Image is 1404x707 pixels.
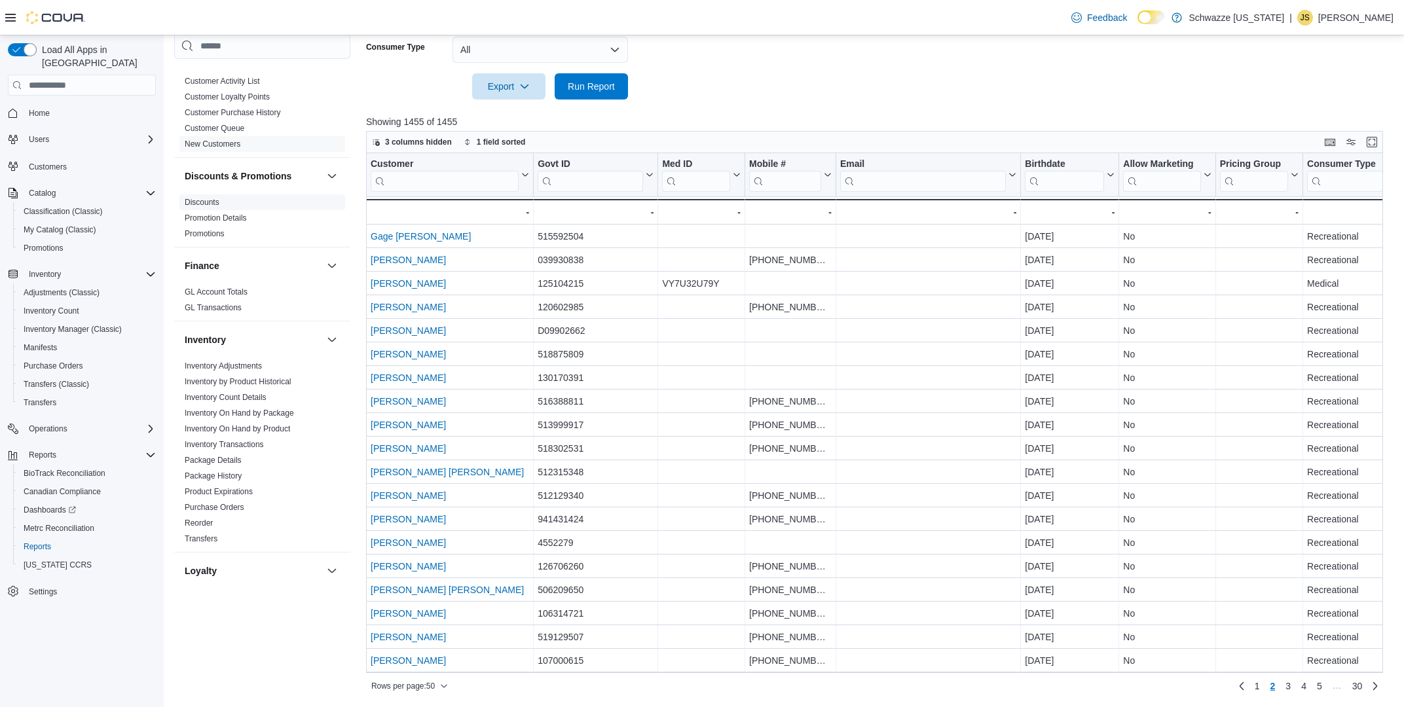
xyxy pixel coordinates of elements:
a: Gage [PERSON_NAME] [371,231,471,242]
button: Inventory Count [13,302,161,320]
div: - [370,204,529,220]
button: Canadian Compliance [13,482,161,501]
div: Consumer Type [1307,158,1383,171]
div: Mobile # [749,158,821,192]
button: Operations [24,421,73,437]
button: Adjustments (Classic) [13,283,161,302]
button: Finance [185,259,322,272]
a: Inventory Count Details [185,393,267,402]
a: New Customers [185,139,240,149]
div: [DATE] [1025,323,1115,338]
div: Discounts & Promotions [174,194,350,247]
div: 518875809 [538,346,654,362]
button: Inventory Manager (Classic) [13,320,161,338]
button: Catalog [3,184,161,202]
div: Customer URL [371,158,519,192]
div: - [662,204,741,220]
span: Inventory [24,266,156,282]
button: Reports [24,447,62,463]
div: Recreational [1307,441,1394,456]
div: - [1307,204,1394,220]
span: Package History [185,471,242,481]
div: 130170391 [538,370,654,386]
p: Showing 1455 of 1455 [366,115,1394,128]
div: Allow Marketing [1123,158,1200,192]
button: Users [3,130,161,149]
div: - [840,204,1016,220]
div: Med ID [662,158,730,171]
span: My Catalog (Classic) [18,222,156,238]
a: Inventory On Hand by Product [185,424,290,433]
div: 518302531 [538,441,654,456]
a: Transfers [185,534,217,543]
span: Inventory Transactions [185,439,264,450]
a: Package History [185,471,242,480]
a: Promotions [18,240,69,256]
div: No [1123,299,1211,315]
div: No [1123,417,1211,433]
span: Inventory On Hand by Package [185,408,294,418]
div: Recreational [1307,417,1394,433]
button: Keyboard shortcuts [1322,134,1338,150]
span: Inventory [29,269,61,280]
div: [DATE] [1025,441,1115,456]
a: Page 30 of 30 [1347,676,1368,697]
span: BioTrack Reconciliation [24,468,105,479]
span: Purchase Orders [18,358,156,374]
button: All [453,37,628,63]
span: Canadian Compliance [18,484,156,499]
a: Manifests [18,340,62,355]
a: Customer Queue [185,124,244,133]
span: Customer Queue [185,123,244,134]
div: [DATE] [1025,393,1115,409]
a: Inventory Count [18,303,84,319]
div: [PHONE_NUMBER] [749,441,832,456]
a: [PERSON_NAME] [371,632,446,642]
a: Dashboards [13,501,161,519]
a: Customers [24,159,72,175]
a: Purchase Orders [185,503,244,512]
button: Operations [3,420,161,438]
span: Adjustments (Classic) [24,287,100,298]
span: Reports [18,539,156,554]
div: No [1123,228,1211,244]
p: [PERSON_NAME] [1318,10,1394,26]
a: Page 3 of 30 [1280,676,1296,697]
div: No [1123,252,1211,268]
a: [PERSON_NAME] [371,443,446,454]
div: - [538,204,654,220]
span: Customers [24,158,156,174]
span: Transfers [18,395,156,410]
a: My Catalog (Classic) [18,222,102,238]
h3: Inventory [185,333,226,346]
button: Transfers [13,393,161,412]
button: Display options [1343,134,1359,150]
a: Previous page [1234,678,1249,694]
span: Inventory Count Details [185,392,267,403]
a: [PERSON_NAME] [371,349,446,359]
div: Consumer Type [1307,158,1383,192]
button: Reports [13,537,161,556]
button: Finance [324,258,340,274]
span: Home [24,105,156,121]
a: [PERSON_NAME] [371,514,446,524]
div: No [1123,464,1211,480]
input: Dark Mode [1137,10,1165,24]
button: Metrc Reconciliation [13,519,161,537]
div: Recreational [1307,464,1394,480]
button: My Catalog (Classic) [13,221,161,239]
div: 516388811 [538,393,654,409]
span: Product Expirations [185,486,253,497]
span: [US_STATE] CCRS [24,560,92,570]
div: Recreational [1307,252,1394,268]
a: Inventory Manager (Classic) [18,321,127,337]
button: BioTrack Reconciliation [13,464,161,482]
div: Recreational [1307,346,1394,362]
span: Adjustments (Classic) [18,285,156,300]
a: Reports [18,539,56,554]
a: [PERSON_NAME] [371,255,446,265]
div: 515592504 [538,228,654,244]
div: Birthdate [1025,158,1104,171]
a: Canadian Compliance [18,484,106,499]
